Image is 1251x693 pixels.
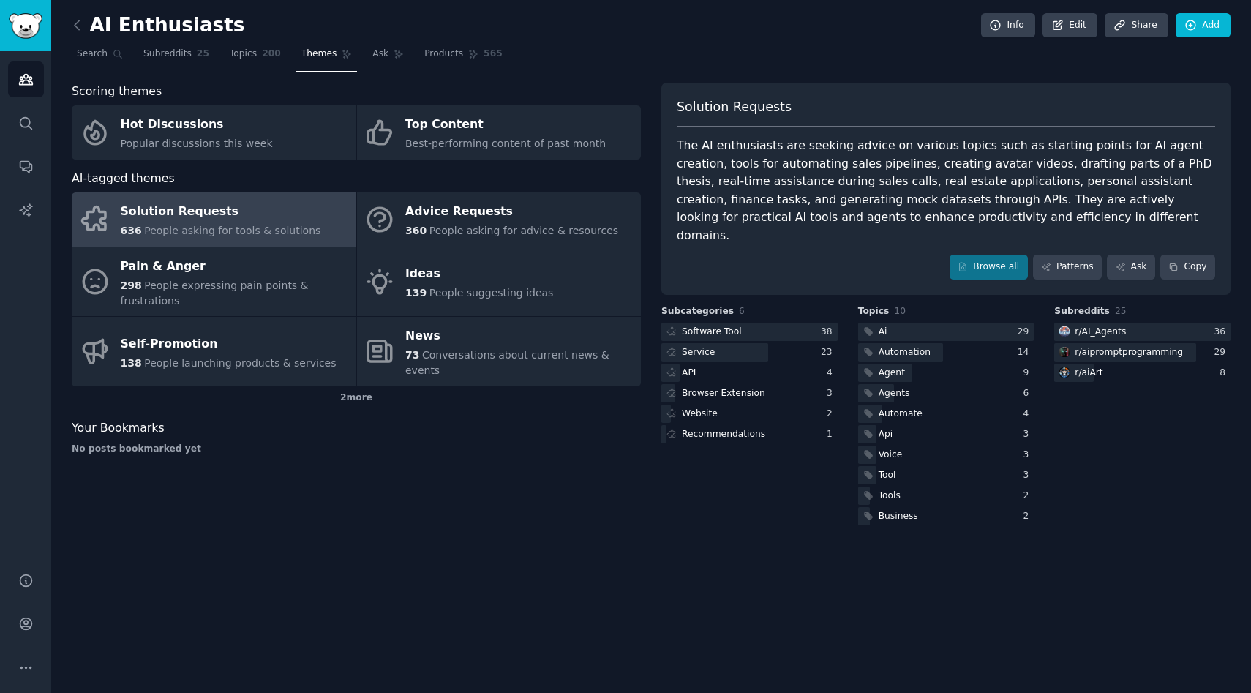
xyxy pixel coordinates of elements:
[894,306,906,316] span: 10
[858,425,1034,443] a: Api3
[424,48,463,61] span: Products
[121,332,337,356] div: Self-Promotion
[1059,326,1070,337] img: AI_Agents
[72,192,356,247] a: Solution Requests636People asking for tools & solutions
[1023,408,1034,421] div: 4
[879,326,887,339] div: Ai
[1023,469,1034,482] div: 3
[121,280,142,291] span: 298
[661,343,838,362] a: Service23
[1023,428,1034,441] div: 3
[121,138,273,149] span: Popular discussions this week
[121,280,309,307] span: People expressing pain points & frustrations
[879,367,905,380] div: Agent
[72,317,356,386] a: Self-Promotion138People launching products & services
[144,357,336,369] span: People launching products & services
[879,449,903,462] div: Voice
[858,466,1034,484] a: Tool3
[230,48,257,61] span: Topics
[858,305,890,318] span: Topics
[821,346,838,359] div: 23
[405,201,618,224] div: Advice Requests
[405,225,427,236] span: 360
[72,42,128,72] a: Search
[661,364,838,382] a: API4
[372,48,388,61] span: Ask
[1054,305,1110,318] span: Subreddits
[144,225,320,236] span: People asking for tools & solutions
[72,14,244,37] h2: AI Enthusiasts
[138,42,214,72] a: Subreddits25
[677,98,792,116] span: Solution Requests
[357,192,642,247] a: Advice Requests360People asking for advice & resources
[143,48,192,61] span: Subreddits
[72,83,162,101] span: Scoring themes
[72,247,356,317] a: Pain & Anger298People expressing pain points & frustrations
[197,48,209,61] span: 25
[262,48,281,61] span: 200
[879,387,910,400] div: Agents
[484,48,503,61] span: 565
[121,225,142,236] span: 636
[1105,13,1168,38] a: Share
[419,42,507,72] a: Products565
[1059,367,1070,378] img: aiArt
[879,346,931,359] div: Automation
[1176,13,1231,38] a: Add
[661,405,838,423] a: Website2
[1075,326,1126,339] div: r/ AI_Agents
[1054,343,1231,362] a: aipromptprogrammingr/aipromptprogramming29
[677,137,1215,244] div: The AI enthusiasts are seeking advice on various topics such as starting points for AI agent crea...
[858,384,1034,402] a: Agents6
[879,510,918,523] div: Business
[121,201,321,224] div: Solution Requests
[661,323,838,341] a: Software Tool38
[1018,326,1034,339] div: 29
[879,469,896,482] div: Tool
[879,490,901,503] div: Tools
[827,387,838,400] div: 3
[661,305,734,318] span: Subcategories
[1214,326,1231,339] div: 36
[1115,306,1127,316] span: 25
[858,446,1034,464] a: Voice3
[1054,364,1231,382] a: aiArtr/aiArt8
[1075,367,1102,380] div: r/ aiArt
[72,419,165,438] span: Your Bookmarks
[72,105,356,160] a: Hot DiscussionsPopular discussions this week
[981,13,1035,38] a: Info
[1160,255,1215,280] button: Copy
[661,384,838,402] a: Browser Extension3
[121,255,349,278] div: Pain & Anger
[827,367,838,380] div: 4
[682,346,715,359] div: Service
[821,326,838,339] div: 38
[1059,347,1070,357] img: aipromptprogramming
[1023,449,1034,462] div: 3
[405,349,419,361] span: 73
[357,105,642,160] a: Top ContentBest-performing content of past month
[682,367,696,380] div: API
[682,326,742,339] div: Software Tool
[1023,367,1034,380] div: 9
[357,247,642,317] a: Ideas139People suggesting ideas
[858,343,1034,362] a: Automation14
[858,507,1034,525] a: Business2
[858,364,1034,382] a: Agent9
[405,325,634,348] div: News
[301,48,337,61] span: Themes
[72,170,175,188] span: AI-tagged themes
[739,306,745,316] span: 6
[1023,387,1034,400] div: 6
[405,349,609,376] span: Conversations about current news & events
[682,428,765,441] div: Recommendations
[1054,323,1231,341] a: AI_Agentsr/AI_Agents36
[827,428,838,441] div: 1
[1042,13,1097,38] a: Edit
[682,408,718,421] div: Website
[72,443,641,456] div: No posts bookmarked yet
[77,48,108,61] span: Search
[405,263,553,286] div: Ideas
[405,138,606,149] span: Best-performing content of past month
[661,425,838,443] a: Recommendations1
